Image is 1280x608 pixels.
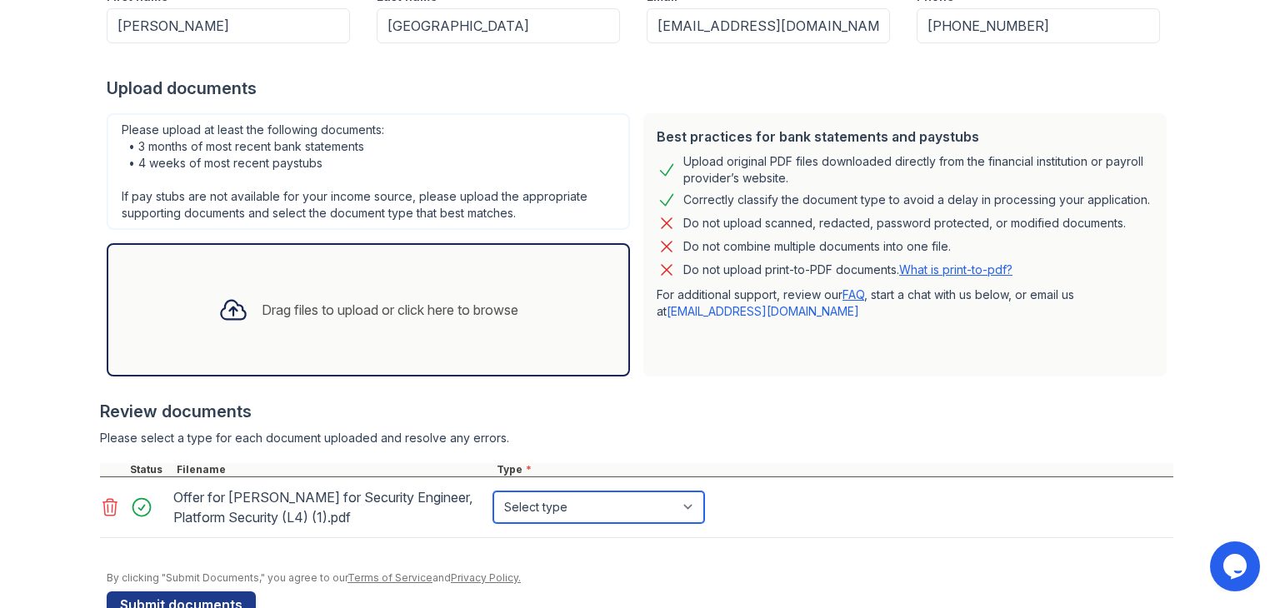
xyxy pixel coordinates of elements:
[100,430,1173,446] div: Please select a type for each document uploaded and resolve any errors.
[107,571,1173,585] div: By clicking "Submit Documents," you agree to our and
[1210,541,1263,591] iframe: chat widget
[107,113,630,230] div: Please upload at least the following documents: • 3 months of most recent bank statements • 4 wee...
[683,237,951,257] div: Do not combine multiple documents into one file.
[683,262,1012,278] p: Do not upload print-to-PDF documents.
[683,213,1126,233] div: Do not upload scanned, redacted, password protected, or modified documents.
[683,153,1153,187] div: Upload original PDF files downloaded directly from the financial institution or payroll provider’...
[262,300,518,320] div: Drag files to upload or click here to browse
[100,400,1173,423] div: Review documents
[107,77,1173,100] div: Upload documents
[683,190,1150,210] div: Correctly classify the document type to avoid a delay in processing your application.
[899,262,1012,277] a: What is print-to-pdf?
[667,304,859,318] a: [EMAIL_ADDRESS][DOMAIN_NAME]
[173,463,493,476] div: Filename
[173,484,487,531] div: Offer for [PERSON_NAME] for Security Engineer, Platform Security (L4) (1).pdf
[347,571,432,584] a: Terms of Service
[842,287,864,302] a: FAQ
[451,571,521,584] a: Privacy Policy.
[657,127,1153,147] div: Best practices for bank statements and paystubs
[493,463,1173,476] div: Type
[657,287,1153,320] p: For additional support, review our , start a chat with us below, or email us at
[127,463,173,476] div: Status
